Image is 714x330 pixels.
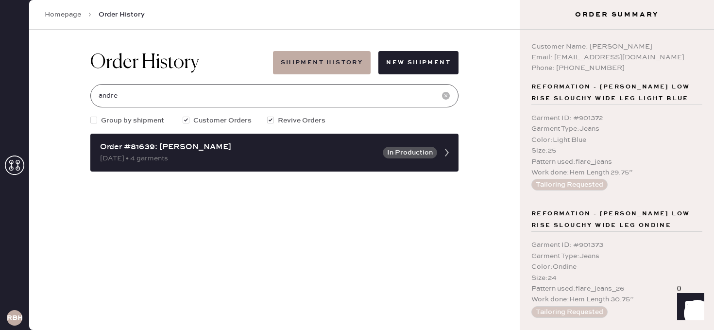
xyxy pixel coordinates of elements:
[531,63,702,73] div: Phone: [PHONE_NUMBER]
[531,41,702,52] div: Customer Name: [PERSON_NAME]
[531,251,702,261] div: Garment Type : Jeans
[99,10,145,19] span: Order History
[101,115,164,126] span: Group by shipment
[531,167,702,178] div: Work done : Hem Length 29.75”
[193,115,252,126] span: Customer Orders
[531,156,702,167] div: Pattern used : flare_jeans
[668,286,710,328] iframe: Front Chat
[278,115,325,126] span: Revive Orders
[531,208,702,231] span: Reformation - [PERSON_NAME] Low Rise Slouchy Wide Leg Ondine
[531,113,702,123] div: Garment ID : # 901372
[7,314,22,321] h3: RBHA
[531,123,702,134] div: Garment Type : Jeans
[531,135,702,145] div: Color : Light Blue
[531,306,608,318] button: Tailoring Requested
[100,153,377,164] div: [DATE] • 4 garments
[45,10,81,19] a: Homepage
[273,51,371,74] button: Shipment History
[531,240,702,250] div: Garment ID : # 901373
[531,261,702,272] div: Color : Ondine
[531,283,702,294] div: Pattern used : flare_jeans_26
[90,51,199,74] h1: Order History
[378,51,459,74] button: New Shipment
[90,84,459,107] input: Search by order number, customer name, email or phone number
[531,81,702,104] span: Reformation - [PERSON_NAME] Low Rise Slouchy Wide Leg Light Blue
[531,52,702,63] div: Email: [EMAIL_ADDRESS][DOMAIN_NAME]
[531,179,608,191] button: Tailoring Requested
[531,273,702,283] div: Size : 24
[520,10,714,19] h3: Order Summary
[100,141,377,153] div: Order #81639: [PERSON_NAME]
[531,145,702,156] div: Size : 25
[383,147,437,158] button: In Production
[531,294,702,305] div: Work done : Hem Length 30.75”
